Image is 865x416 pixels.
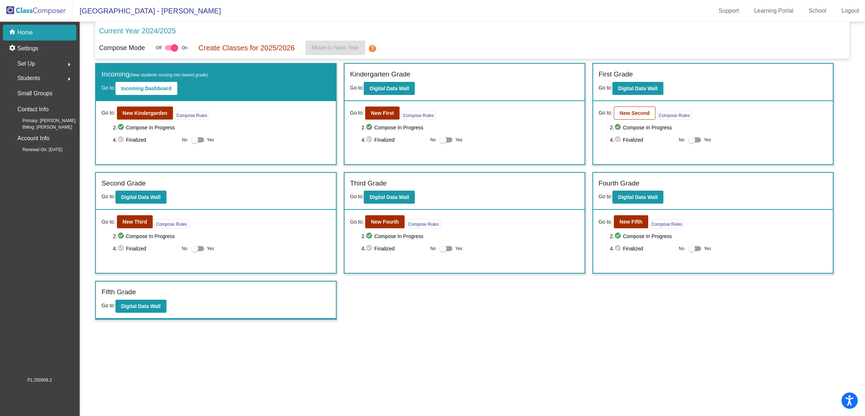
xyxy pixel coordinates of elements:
p: Settings [17,44,38,53]
button: New Fifth [614,215,648,228]
span: On [182,45,187,51]
button: Compose Rules [154,219,189,228]
p: Contact Info [17,104,48,115]
span: 2. Compose In Progress [362,232,579,241]
span: Yes [455,244,463,253]
mat-icon: arrow_right [65,75,73,83]
span: Go to: [350,218,364,226]
p: Account Info [17,133,50,143]
span: Go to: [599,194,612,199]
span: (New students moving into lowest grade) [130,72,208,78]
button: Digital Data Wall [612,82,663,95]
button: Move to Next Year [305,41,365,55]
span: Yes [704,244,711,253]
span: No [430,137,436,143]
span: 4. Finalized [610,136,675,144]
span: 2. Compose In Progress [362,123,579,132]
span: 4. Finalized [362,136,427,144]
span: 4. Finalized [113,244,178,253]
span: Go to: [599,85,612,91]
span: Go to: [599,109,612,117]
b: New Second [620,110,650,116]
span: Move to Next Year [312,45,359,51]
button: Incoming Dashboard [115,82,177,95]
mat-icon: check_circle [614,136,623,144]
button: New Fourth [365,215,405,228]
a: Learning Portal [748,5,799,17]
label: Incoming [101,69,208,80]
mat-icon: check_circle [614,123,623,132]
mat-icon: check_circle [117,244,126,253]
button: Compose Rules [174,111,209,120]
span: No [182,137,187,143]
mat-icon: check_circle [614,232,623,241]
mat-icon: arrow_right [65,60,73,69]
p: Home [17,28,33,37]
span: No [679,245,684,252]
span: No [182,245,187,252]
button: New Third [117,215,153,228]
span: Go to: [101,85,115,91]
span: Billing: [PERSON_NAME] [11,124,72,130]
b: Digital Data Wall [370,194,409,200]
b: New Fifth [620,219,642,225]
mat-icon: help [368,44,377,53]
span: Go to: [101,194,115,199]
span: Go to: [350,194,364,199]
b: Digital Data Wall [121,194,161,200]
p: Current Year 2024/2025 [99,25,176,36]
button: Digital Data Wall [115,191,166,204]
button: New First [365,107,400,120]
span: Go to: [350,85,364,91]
mat-icon: settings [9,44,17,53]
span: Students [17,73,40,83]
span: 4. Finalized [610,244,675,253]
label: Third Grade [350,178,387,189]
mat-icon: check_circle [366,244,374,253]
span: 4. Finalized [362,244,427,253]
span: Primary: [PERSON_NAME] [11,117,76,124]
b: Digital Data Wall [618,194,658,200]
button: Compose Rules [650,219,684,228]
mat-icon: check_circle [117,123,126,132]
b: Digital Data Wall [618,86,658,91]
button: New Kindergarden [117,107,173,120]
p: Create Classes for 2025/2026 [198,42,295,53]
a: Logout [836,5,865,17]
b: Digital Data Wall [121,303,161,309]
span: [GEOGRAPHIC_DATA] - [PERSON_NAME] [72,5,221,17]
span: Off [156,45,161,51]
span: Yes [704,136,711,144]
b: Digital Data Wall [370,86,409,91]
button: Compose Rules [401,111,435,120]
button: Compose Rules [406,219,440,228]
label: Fifth Grade [101,287,136,298]
span: Yes [207,136,214,144]
span: 2. Compose In Progress [113,232,330,241]
a: Support [713,5,745,17]
b: New Fourth [371,219,399,225]
a: School [803,5,832,17]
button: Digital Data Wall [364,82,415,95]
span: Go to: [101,109,115,117]
span: 2. Compose In Progress [610,123,827,132]
span: 2. Compose In Progress [610,232,827,241]
span: No [430,245,436,252]
span: 2. Compose In Progress [113,123,330,132]
mat-icon: check_circle [117,232,126,241]
span: Yes [455,136,463,144]
span: No [679,137,684,143]
mat-icon: check_circle [366,136,374,144]
button: Digital Data Wall [612,191,663,204]
mat-icon: check_circle [614,244,623,253]
b: New Kindergarden [123,110,168,116]
span: Go to: [101,218,115,226]
mat-icon: home [9,28,17,37]
span: Go to: [599,218,612,226]
button: New Second [614,107,655,120]
span: Go to: [101,303,115,308]
p: Small Groups [17,88,52,99]
mat-icon: check_circle [366,232,374,241]
span: Yes [207,244,214,253]
b: Incoming Dashboard [121,86,172,91]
